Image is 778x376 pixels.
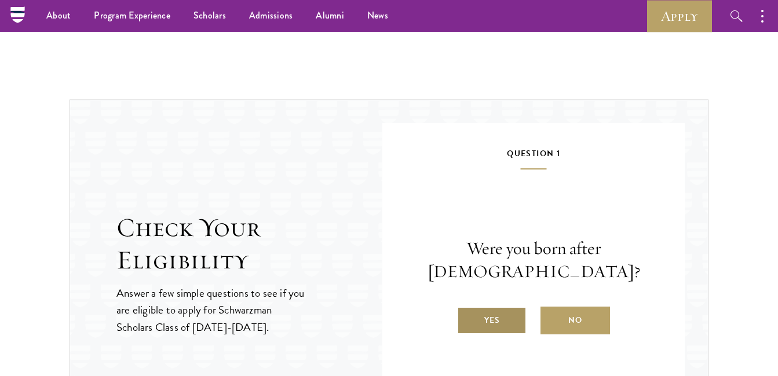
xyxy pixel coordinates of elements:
[116,212,382,277] h2: Check Your Eligibility
[540,307,610,334] label: No
[417,237,650,283] p: Were you born after [DEMOGRAPHIC_DATA]?
[457,307,527,334] label: Yes
[417,146,650,169] h5: Question 1
[116,285,306,335] p: Answer a few simple questions to see if you are eligible to apply for Schwarzman Scholars Class o...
